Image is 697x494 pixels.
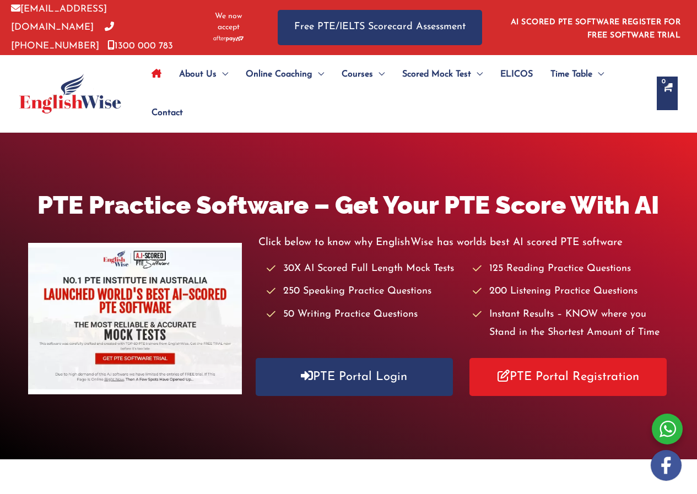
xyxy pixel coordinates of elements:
[278,10,482,45] a: Free PTE/IELTS Scorecard Assessment
[179,55,217,94] span: About Us
[471,55,483,94] span: Menu Toggle
[28,243,242,394] img: pte-institute-main
[207,11,250,33] span: We now accept
[11,23,114,50] a: [PHONE_NUMBER]
[491,55,542,94] a: ELICOS
[592,55,604,94] span: Menu Toggle
[473,260,669,278] li: 125 Reading Practice Questions
[152,94,183,132] span: Contact
[469,358,667,396] a: PTE Portal Registration
[246,55,312,94] span: Online Coaching
[312,55,324,94] span: Menu Toggle
[333,55,393,94] a: CoursesMenu Toggle
[107,41,173,51] a: 1300 000 783
[11,4,107,32] a: [EMAIL_ADDRESS][DOMAIN_NAME]
[217,55,228,94] span: Menu Toggle
[143,94,183,132] a: Contact
[342,55,373,94] span: Courses
[267,283,463,301] li: 250 Speaking Practice Questions
[19,74,121,113] img: cropped-ew-logo
[256,358,453,396] a: PTE Portal Login
[651,450,682,481] img: white-facebook.png
[237,55,333,94] a: Online CoachingMenu Toggle
[542,55,613,94] a: Time TableMenu Toggle
[473,306,669,343] li: Instant Results – KNOW where you Stand in the Shortest Amount of Time
[473,283,669,301] li: 200 Listening Practice Questions
[143,55,646,132] nav: Site Navigation: Main Menu
[657,77,678,110] a: View Shopping Cart, empty
[393,55,491,94] a: Scored Mock TestMenu Toggle
[500,55,533,94] span: ELICOS
[402,55,471,94] span: Scored Mock Test
[511,18,681,40] a: AI SCORED PTE SOFTWARE REGISTER FOR FREE SOFTWARE TRIAL
[170,55,237,94] a: About UsMenu Toggle
[258,234,669,252] p: Click below to know why EnglishWise has worlds best AI scored PTE software
[550,55,592,94] span: Time Table
[213,36,244,42] img: Afterpay-Logo
[267,260,463,278] li: 30X AI Scored Full Length Mock Tests
[373,55,385,94] span: Menu Toggle
[504,9,686,45] aside: Header Widget 1
[28,188,669,222] h1: PTE Practice Software – Get Your PTE Score With AI
[267,306,463,324] li: 50 Writing Practice Questions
